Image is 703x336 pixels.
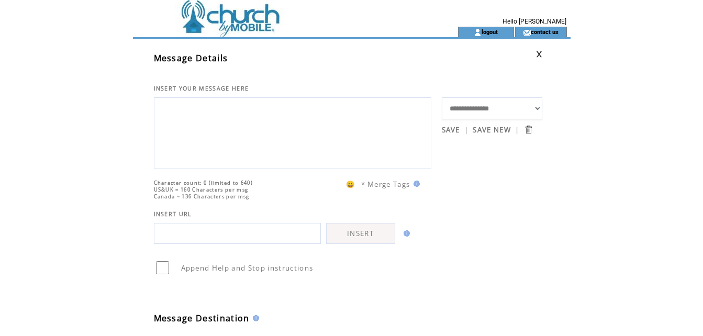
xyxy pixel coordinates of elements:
[154,186,249,193] span: US&UK = 160 Characters per msg
[154,85,249,92] span: INSERT YOUR MESSAGE HERE
[503,18,566,25] span: Hello [PERSON_NAME]
[250,315,259,321] img: help.gif
[400,230,410,237] img: help.gif
[482,28,498,35] a: logout
[523,28,531,37] img: contact_us_icon.gif
[181,263,314,273] span: Append Help and Stop instructions
[326,223,395,244] a: INSERT
[154,180,253,186] span: Character count: 0 (limited to 640)
[410,181,420,187] img: help.gif
[473,125,511,135] a: SAVE NEW
[515,125,519,135] span: |
[154,52,228,64] span: Message Details
[361,180,410,189] span: * Merge Tags
[154,193,250,200] span: Canada = 136 Characters per msg
[346,180,355,189] span: 😀
[464,125,468,135] span: |
[531,28,559,35] a: contact us
[474,28,482,37] img: account_icon.gif
[154,210,192,218] span: INSERT URL
[442,125,460,135] a: SAVE
[523,125,533,135] input: Submit
[154,312,250,324] span: Message Destination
